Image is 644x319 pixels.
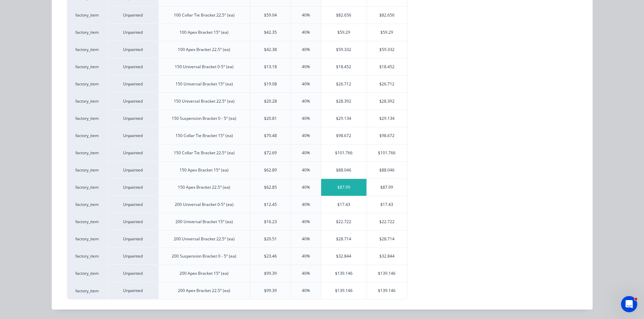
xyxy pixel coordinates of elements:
div: $87.99 [367,179,407,196]
div: $22.722 [367,213,407,230]
img: logo [14,13,54,24]
span: News [78,228,91,232]
div: $28.392 [321,93,366,110]
div: $87.99 [321,179,366,196]
div: 200 Universal Bracket 0-5° (ea) [175,202,234,208]
div: 200 Suspension Bracket 0 - 5° (ea) [172,253,236,259]
div: $28.392 [367,93,407,110]
div: Unpainted [108,213,158,230]
div: $99.39 [264,270,277,276]
div: 150 Apex Bracket 15° (ea) [180,167,229,173]
div: $20.51 [264,236,277,242]
div: Unpainted [108,247,158,265]
span: ok, cool, I'll try that [30,96,76,101]
div: factory_item [67,230,108,247]
div: UpdateFeature updateFactory Weekly Updates - [DATE] [7,185,128,223]
p: How can we help? [14,59,122,71]
button: News [68,211,101,238]
div: 40% [302,167,310,173]
div: $12.45 [264,202,277,208]
div: $42.38 [264,47,277,53]
div: 40% [302,219,310,225]
div: factory_item [67,92,108,110]
div: $26.712 [367,76,407,92]
div: Unpainted [108,41,158,58]
div: $23.46 [264,253,277,259]
div: 200 Apex Bracket 22.5° (ea) [178,288,230,294]
div: Unpainted [108,75,158,92]
div: Factory Weekly Updates - [DATE] [14,202,109,209]
div: Unpainted [108,110,158,127]
div: Unpainted [108,24,158,41]
div: Profile image for Maricarok, cool, I'll try thatMaricar•[DATE] [7,90,128,115]
div: 40% [302,150,310,156]
div: factory_item [67,213,108,230]
div: 40% [302,98,310,104]
button: Messages [34,211,68,238]
div: 200 Universal Bracket 22.5° (ea) [174,236,235,242]
span: Messages [39,228,63,232]
div: $32.844 [321,248,366,265]
div: factory_item [67,144,108,161]
div: factory_item [67,127,108,144]
div: $22.722 [321,213,366,230]
div: Update [14,191,35,198]
div: factory_item [67,179,108,196]
div: 40% [302,47,310,53]
div: 150 Collar Tie Bracket 22.5° (ea) [174,150,235,156]
div: 40% [302,29,310,35]
div: $98.672 [367,127,407,144]
div: factory_item [67,196,108,213]
div: $62.85 [264,184,277,190]
div: 40% [302,12,310,18]
div: Ask a question [14,124,113,131]
div: 150 Universal Bracket 22.5° (ea) [174,98,235,104]
div: factory_item [67,41,108,58]
div: 40% [302,236,310,242]
div: 40% [302,202,310,208]
span: Help [113,228,124,232]
div: Unpainted [108,161,158,179]
div: $98.672 [321,127,366,144]
div: $59.332 [367,41,407,58]
div: $139.146 [367,282,407,299]
div: Close [116,11,128,23]
div: $20.28 [264,98,277,104]
div: 40% [302,133,310,139]
div: factory_item [67,161,108,179]
div: Unpainted [108,196,158,213]
div: $17.43 [367,196,407,213]
div: $70.48 [264,133,277,139]
span: Home [9,228,24,232]
div: $59.29 [367,24,407,41]
div: Recent messageProfile image for Maricarok, cool, I'll try thatMaricar•[DATE] [7,80,128,115]
div: 200 Apex Bracket 15° (ea) [180,270,229,276]
div: $28.714 [367,231,407,247]
div: factory_item [67,247,108,265]
div: 150 Suspension Bracket 0 - 5° (ea) [172,115,236,122]
button: Share it with us [14,163,121,177]
div: $139.146 [321,265,366,282]
div: 40% [302,288,310,294]
div: 40% [302,64,310,70]
div: $139.146 [367,265,407,282]
div: $32.844 [367,248,407,265]
div: factory_item [67,24,108,41]
div: 40% [302,81,310,87]
div: $88.046 [321,162,366,179]
div: 150 Apex Bracket 22.5° (ea) [178,184,230,190]
div: $28.714 [321,231,366,247]
div: $59.332 [321,41,366,58]
div: 100 Apex Bracket 22.5° (ea) [178,47,230,53]
div: Ask a questionAI Agent and team can help [7,118,128,144]
div: 150 Collar Tie Bracket 15° (ea) [175,133,233,139]
div: 100 Apex Bracket 15° (ea) [180,29,229,35]
div: $82.656 [321,7,366,24]
div: Maricar [30,102,48,109]
div: $18.452 [367,58,407,75]
div: $72.69 [264,150,277,156]
h2: Have an idea or feature request? [14,153,121,160]
div: $101.766 [367,144,407,161]
div: $19.08 [264,81,277,87]
div: $42.35 [264,29,277,35]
